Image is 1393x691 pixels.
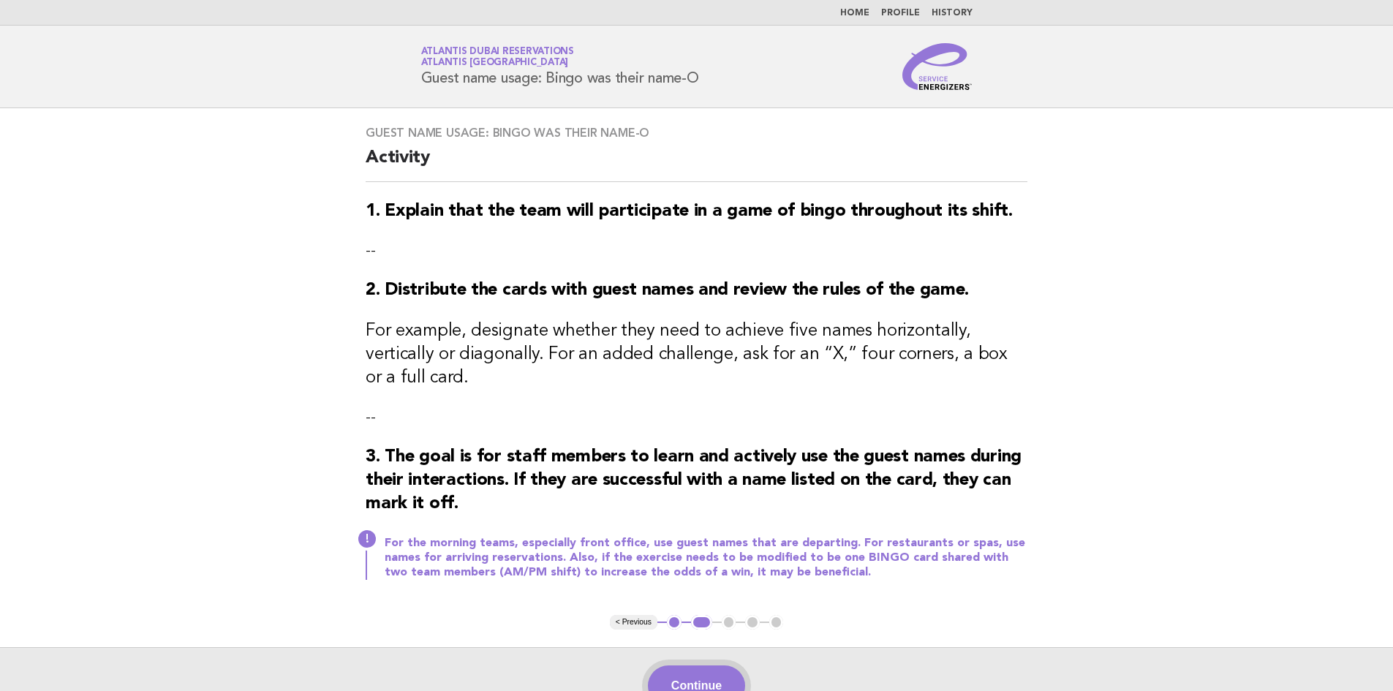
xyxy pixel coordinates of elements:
a: Home [840,9,869,18]
button: 1 [667,615,682,630]
h2: Activity [366,146,1027,182]
p: For the morning teams, especially front office, use guest names that are departing. For restauran... [385,536,1027,580]
img: Service Energizers [902,43,973,90]
button: 2 [691,615,712,630]
h3: Guest name usage: Bingo was their name-O [366,126,1027,140]
p: -- [366,407,1027,428]
a: History [932,9,973,18]
h1: Guest name usage: Bingo was their name-O [421,48,699,86]
span: Atlantis [GEOGRAPHIC_DATA] [421,58,569,68]
strong: 2. Distribute the cards with guest names and review the rules of the game. [366,282,969,299]
a: Atlantis Dubai ReservationsAtlantis [GEOGRAPHIC_DATA] [421,47,574,67]
button: < Previous [610,615,657,630]
a: Profile [881,9,920,18]
h3: For example, designate whether they need to achieve five names horizontally, vertically or diagon... [366,320,1027,390]
p: -- [366,241,1027,261]
strong: 1. Explain that the team will participate in a game of bingo throughout its shift. [366,203,1012,220]
strong: 3. The goal is for staff members to learn and actively use the guest names during their interacti... [366,448,1022,513]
